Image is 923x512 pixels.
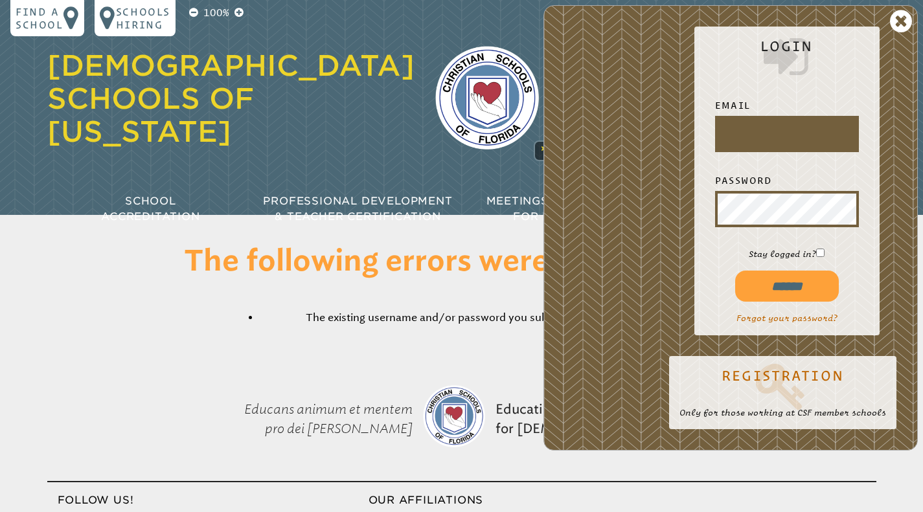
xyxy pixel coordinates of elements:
[369,493,876,508] h3: Our Affiliations
[200,367,418,471] p: Educans animum et mentem pro dei [PERSON_NAME]
[490,367,724,471] p: Educating hearts and minds for [DEMOGRAPHIC_DATA]’s glory
[679,406,886,419] p: Only for those working at CSF member schools
[705,248,870,260] p: Stay logged in?
[736,313,838,323] a: Forgot your password?
[423,385,485,447] img: csf-logo-web-colors.png
[435,46,539,150] img: csf-logo-web-colors.png
[201,5,232,21] p: 100%
[129,246,795,279] h1: The following errors were encountered
[47,493,369,508] h3: Follow Us!
[47,49,415,148] a: [DEMOGRAPHIC_DATA] Schools of [US_STATE]
[486,195,644,223] span: Meetings & Workshops for Educators
[705,38,870,82] h2: Login
[715,98,860,113] label: Email
[16,5,63,31] p: Find a school
[260,310,690,326] li: The existing username and/or password you submitted are not valid
[116,5,170,31] p: Schools Hiring
[715,173,860,188] label: Password
[263,195,452,223] span: Professional Development & Teacher Certification
[101,195,199,223] span: School Accreditation
[679,360,886,412] a: Registration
